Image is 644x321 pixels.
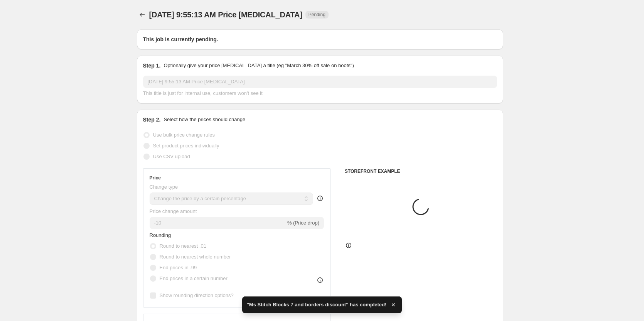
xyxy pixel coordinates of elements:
[150,184,178,190] span: Change type
[150,232,171,238] span: Rounding
[345,168,497,174] h6: STOREFRONT EXAMPLE
[160,254,231,260] span: Round to nearest whole number
[150,208,197,214] span: Price change amount
[153,154,190,159] span: Use CSV upload
[164,62,354,69] p: Optionally give your price [MEDICAL_DATA] a title (eg "March 30% off sale on boots")
[160,265,197,270] span: End prices in .99
[143,116,161,123] h2: Step 2.
[150,217,286,229] input: -15
[164,116,245,123] p: Select how the prices should change
[143,62,161,69] h2: Step 1.
[143,76,497,88] input: 30% off holiday sale
[143,35,497,43] h2: This job is currently pending.
[153,143,219,149] span: Set product prices individually
[160,292,234,298] span: Show rounding direction options?
[153,132,215,138] span: Use bulk price change rules
[137,9,148,20] button: Price change jobs
[247,301,387,309] span: "Ms Stitch Blocks 7 and borders discount" has completed!
[149,10,302,19] span: [DATE] 9:55:13 AM Price [MEDICAL_DATA]
[309,12,325,18] span: Pending
[160,243,206,249] span: Round to nearest .01
[316,194,324,202] div: help
[160,275,228,281] span: End prices in a certain number
[287,220,319,226] span: % (Price drop)
[143,90,263,96] span: This title is just for internal use, customers won't see it
[150,175,161,181] h3: Price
